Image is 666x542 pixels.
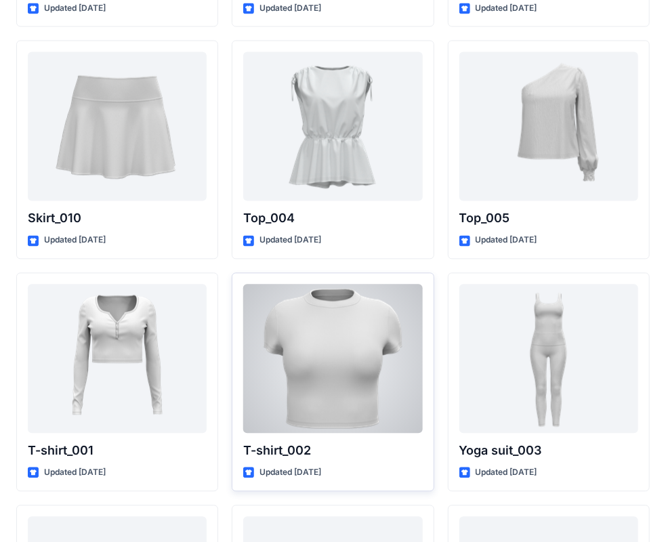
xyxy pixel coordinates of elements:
[28,209,207,228] p: Skirt_010
[28,52,207,201] a: Skirt_010
[243,209,422,228] p: Top_004
[243,442,422,461] p: T-shirt_002
[243,285,422,434] a: T-shirt_002
[28,442,207,461] p: T-shirt_001
[459,442,638,461] p: Yoga suit_003
[28,285,207,434] a: T-shirt_001
[44,466,106,480] p: Updated [DATE]
[243,52,422,201] a: Top_004
[44,2,106,16] p: Updated [DATE]
[459,285,638,434] a: Yoga suit_003
[259,466,321,480] p: Updated [DATE]
[459,209,638,228] p: Top_005
[259,2,321,16] p: Updated [DATE]
[459,52,638,201] a: Top_005
[44,234,106,248] p: Updated [DATE]
[476,2,537,16] p: Updated [DATE]
[476,234,537,248] p: Updated [DATE]
[476,466,537,480] p: Updated [DATE]
[259,234,321,248] p: Updated [DATE]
